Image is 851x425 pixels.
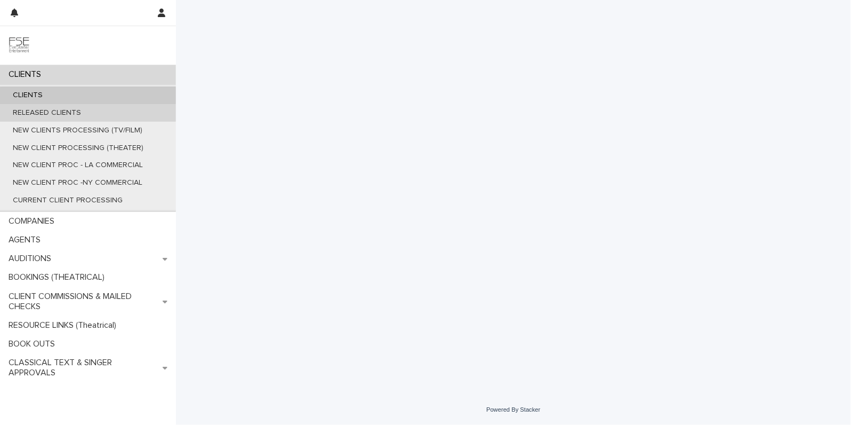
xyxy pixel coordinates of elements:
[4,339,63,349] p: BOOK OUTS
[4,126,151,135] p: NEW CLIENTS PROCESSING (TV/FILM)
[4,196,131,205] p: CURRENT CLIENT PROCESSING
[4,108,90,117] p: RELEASED CLIENTS
[4,161,151,170] p: NEW CLIENT PROC - LA COMMERCIAL
[9,35,30,56] img: 9JgRvJ3ETPGCJDhvPVA5
[4,144,152,153] p: NEW CLIENT PROCESSING (THEATER)
[4,69,50,80] p: CLIENTS
[4,235,49,245] p: AGENTS
[4,272,113,282] p: BOOKINGS (THEATRICAL)
[4,91,51,100] p: CLIENTS
[4,254,60,264] p: AUDITIONS
[4,292,163,312] p: CLIENT COMMISSIONS & MAILED CHECKS
[4,358,163,378] p: CLASSICAL TEXT & SINGER APPROVALS
[4,216,63,226] p: COMPANIES
[4,178,151,187] p: NEW CLIENT PROC -NY COMMERCIAL
[486,406,540,413] a: Powered By Stacker
[4,320,125,330] p: RESOURCE LINKS (Theatrical)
